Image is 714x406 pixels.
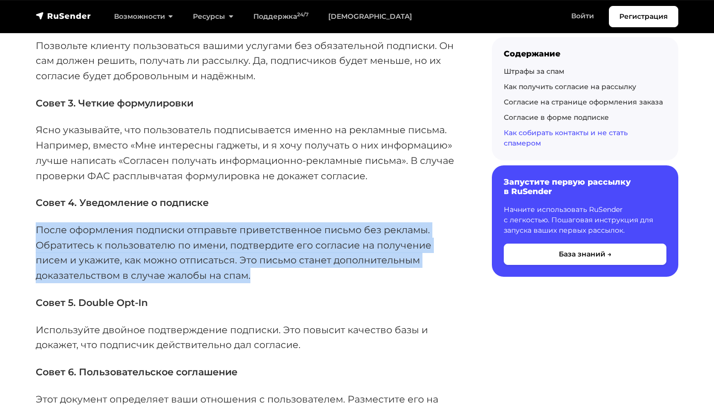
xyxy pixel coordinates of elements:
a: Поддержка24/7 [243,6,318,27]
a: Регистрация [609,6,678,27]
h6: Запустите первую рассылку в RuSender [504,177,666,196]
a: Ресурсы [183,6,243,27]
a: Штрафы за спам [504,67,564,76]
sup: 24/7 [297,11,308,18]
a: [DEMOGRAPHIC_DATA] [318,6,422,27]
a: Согласие на странице оформления заказа [504,98,663,106]
p: Позвольте клиенту пользоваться вашими услугами без обязательной подписки. Он сам должен решить, п... [36,38,460,84]
strong: Совет 5. Double Opt-In [36,297,148,308]
div: Содержание [504,49,666,58]
strong: Совет 6. Пользовательское соглашение [36,366,238,378]
button: База знаний → [504,244,666,265]
p: Ясно указывайте, что пользователь подписывается именно на рекламные письма. Например, вместо «Мне... [36,122,460,183]
p: Используйте двойное подтверждение подписки. Это повысит качество базы и докажет, что подписчик де... [36,322,460,353]
a: Согласие в форме подписке [504,113,609,122]
a: Возможности [104,6,183,27]
p: Начните использовать RuSender с легкостью. Пошаговая инструкция для запуска ваших первых рассылок. [504,204,666,236]
a: Войти [561,6,604,26]
a: Запустите первую рассылку в RuSender Начните использовать RuSender с легкостью. Пошаговая инструк... [492,165,678,276]
strong: Совет 3. Четкие формулировки [36,97,193,109]
a: Как собирать контакты и не стать спамером [504,128,628,148]
a: Как получить согласие на рассылку [504,82,636,91]
strong: Совет 4. Уведомление о подписке [36,197,209,208]
p: После оформления подписки отправьте приветственное письмо без рекламы. Обратитесь к пользователю ... [36,222,460,283]
img: RuSender [36,11,91,21]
